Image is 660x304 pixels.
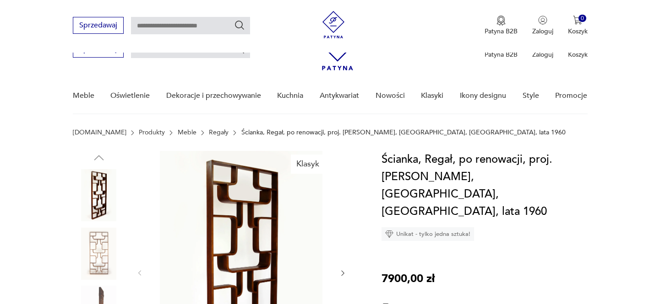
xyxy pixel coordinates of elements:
a: Dekoracje i przechowywanie [166,78,261,113]
p: Zaloguj [532,27,553,36]
a: Meble [178,129,196,136]
a: Antykwariat [320,78,359,113]
div: 0 [578,15,586,22]
p: Patyna B2B [485,50,518,59]
a: Kuchnia [277,78,303,113]
img: Patyna - sklep z meblami i dekoracjami vintage [320,11,347,38]
p: Koszyk [568,50,588,59]
a: Produkty [139,129,165,136]
img: Ikona koszyka [573,16,582,25]
a: Oświetlenie [110,78,150,113]
a: Ikona medaluPatyna B2B [485,16,518,36]
p: Ścianka, Regał, po renowacji, proj. [PERSON_NAME], [GEOGRAPHIC_DATA], [GEOGRAPHIC_DATA], lata 1960 [241,129,566,136]
p: Zaloguj [532,50,553,59]
button: 0Koszyk [568,16,588,36]
a: Sprzedawaj [73,47,124,53]
div: Unikat - tylko jedna sztuka! [382,227,474,241]
div: Klasyk [291,155,325,174]
img: Zdjęcie produktu Ścianka, Regał, po renowacji, proj. Ludvik Volak, Holesov, Czechy, lata 1960 [73,169,125,221]
h1: Ścianka, Regał, po renowacji, proj. [PERSON_NAME], [GEOGRAPHIC_DATA], [GEOGRAPHIC_DATA], lata 1960 [382,151,588,220]
a: Style [523,78,539,113]
a: Nowości [376,78,405,113]
button: Zaloguj [532,16,553,36]
button: Sprzedawaj [73,17,124,34]
img: Ikonka użytkownika [538,16,547,25]
p: Koszyk [568,27,588,36]
button: Patyna B2B [485,16,518,36]
button: Szukaj [234,20,245,31]
img: Zdjęcie produktu Ścianka, Regał, po renowacji, proj. Ludvik Volak, Holesov, Czechy, lata 1960 [73,228,125,280]
a: Ikony designu [460,78,506,113]
a: Regały [209,129,229,136]
a: Klasyki [421,78,443,113]
p: 7900,00 zł [382,270,435,288]
a: Meble [73,78,94,113]
a: Sprzedawaj [73,23,124,29]
p: Patyna B2B [485,27,518,36]
img: Ikona diamentu [385,230,393,238]
img: Ikona medalu [496,16,506,26]
a: [DOMAIN_NAME] [73,129,126,136]
a: Promocje [555,78,587,113]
